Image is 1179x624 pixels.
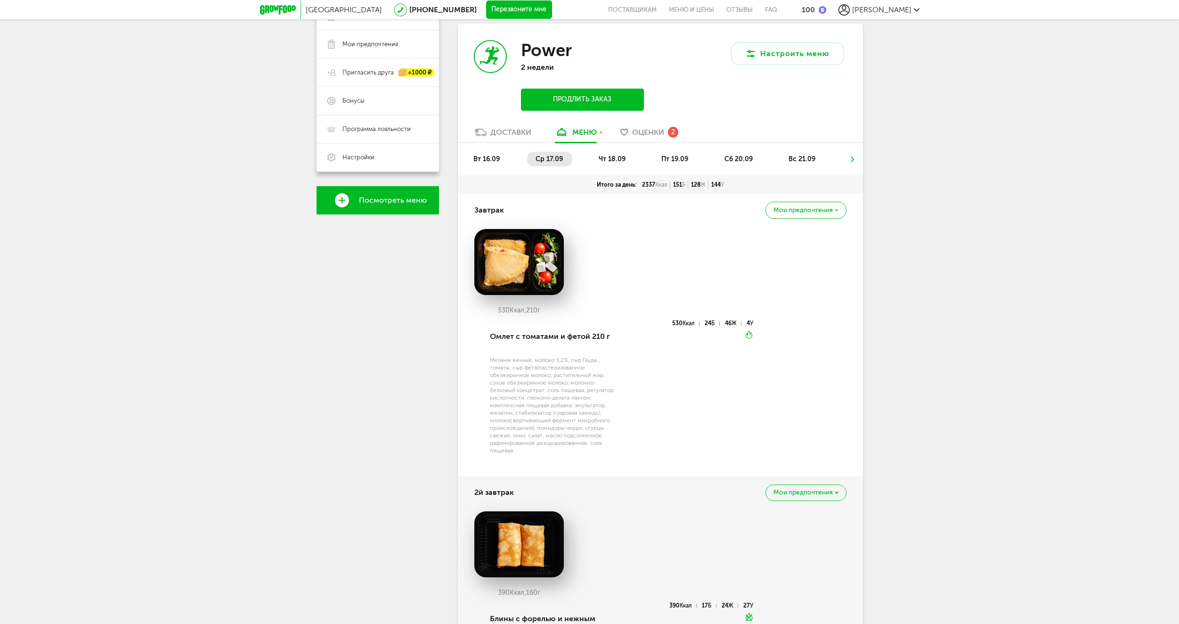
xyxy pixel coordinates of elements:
[594,181,639,189] div: Итого за день:
[359,196,427,205] span: Посмотреть меню
[750,602,753,609] span: У
[789,155,815,163] span: вс 21.09
[342,125,411,133] span: Программа лояльности
[819,6,826,14] img: bonus_b.cdccf46.png
[773,207,833,213] span: Мои предпочтения
[521,89,643,111] button: Продлить заказ
[474,229,564,295] img: big_fFqb95ucnSQWj5F6.png
[725,321,741,326] div: 46
[536,155,563,163] span: ср 17.09
[680,602,692,609] span: Ккал
[490,356,620,454] div: Меланж яичный, молоко 3,2%, сыр Гауда , томаты, сыр фета(пастеризованное обезжиринное молоко; рас...
[306,5,382,14] span: [GEOGRAPHIC_DATA]
[342,40,398,49] span: Мои предпочтения
[721,181,724,188] span: У
[317,115,439,143] a: Программа лояльности
[743,604,753,608] div: 27
[342,68,394,77] span: Пригласить друга
[852,5,911,14] span: [PERSON_NAME]
[655,181,667,188] span: Ккал
[317,143,439,172] a: Настройки
[672,321,699,326] div: 530
[474,307,564,314] div: 530 210
[639,181,670,189] div: 2337
[510,306,526,314] span: Ккал,
[682,181,685,188] span: Б
[661,155,688,163] span: пт 19.09
[731,42,844,65] button: Настроить меню
[683,320,695,327] span: Ккал
[409,5,477,14] a: [PHONE_NUMBER]
[474,201,504,219] h4: Завтрак
[537,589,540,597] span: г
[688,181,708,189] div: 128
[616,127,683,142] a: Оценки 2
[470,127,536,142] a: Доставки
[732,320,737,327] span: Ж
[474,511,564,577] img: big_3Mnejz8ECeUGUWJS.png
[317,186,439,214] a: Посмотреть меню
[572,128,597,137] div: меню
[722,604,738,608] div: 24
[669,604,697,608] div: 390
[599,155,626,163] span: чт 18.09
[728,602,733,609] span: Ж
[473,155,500,163] span: вт 16.09
[773,489,833,496] span: Мои предпочтения
[670,181,688,189] div: 151
[750,320,753,327] span: У
[550,127,602,142] a: меню
[398,69,434,77] div: +1000 ₽
[474,484,514,501] h4: 2й завтрак
[490,320,620,353] div: Омлет с томатами и фетой 210 г
[537,306,540,314] span: г
[700,181,706,188] span: Ж
[317,58,439,87] a: Пригласить друга +1000 ₽
[668,127,678,137] div: 2
[711,320,715,327] span: Б
[317,30,439,58] a: Мои предпочтения
[490,128,531,137] div: Доставки
[317,87,439,115] a: Бонусы
[521,40,572,60] h3: Power
[632,128,664,137] span: Оценки
[342,153,374,162] span: Настройки
[802,5,815,14] div: 100
[724,155,753,163] span: сб 20.09
[708,181,727,189] div: 144
[705,321,719,326] div: 24
[708,602,711,609] span: Б
[342,97,365,105] span: Бонусы
[702,604,716,608] div: 17
[474,589,564,597] div: 390 160
[521,63,643,72] p: 2 недели
[486,0,552,19] button: Перезвоните мне
[510,589,526,597] span: Ккал,
[747,321,753,326] div: 4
